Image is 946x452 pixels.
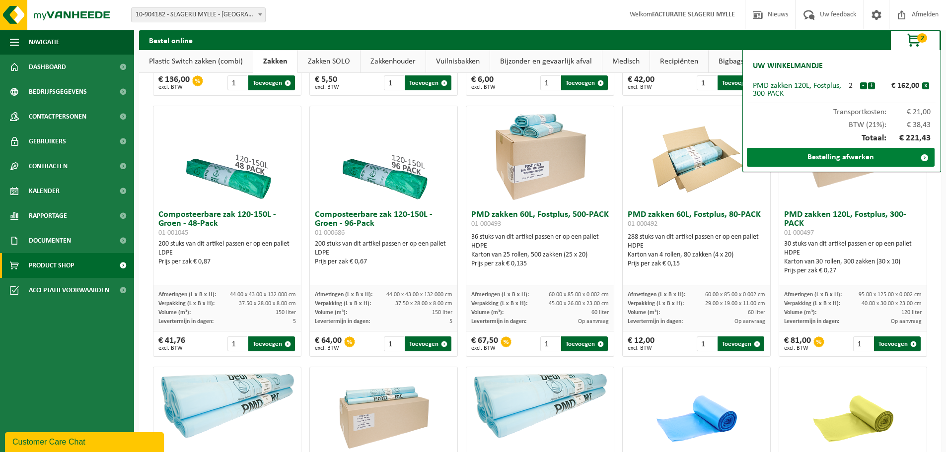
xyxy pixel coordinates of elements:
span: 10-904182 - SLAGERIJ MYLLE - KORTRIJK [132,8,265,22]
h3: PMD zakken 60L, Fostplus, 80-PACK [628,210,765,230]
div: € 64,00 [315,336,342,351]
span: excl. BTW [628,345,655,351]
div: 200 stuks van dit artikel passen er op een pallet [315,240,452,266]
img: 01-000496 [153,367,301,441]
span: excl. BTW [315,84,339,90]
span: € 21,00 [886,108,931,116]
div: Totaal: [748,129,936,148]
input: 1 [384,75,404,90]
input: 1 [384,336,404,351]
div: € 41,76 [158,336,185,351]
div: 2 [842,82,860,90]
span: Afmetingen (L x B x H): [471,292,529,298]
span: excl. BTW [315,345,342,351]
span: Levertermijn in dagen: [158,319,214,324]
span: excl. BTW [784,345,811,351]
span: 60.00 x 85.00 x 0.002 cm [705,292,765,298]
div: HDPE [784,249,922,258]
button: - [860,82,867,89]
span: Volume (m³): [158,310,191,316]
span: Rapportage [29,203,67,228]
input: 1 [697,75,717,90]
span: 01-000492 [628,220,657,228]
button: Toevoegen [718,75,764,90]
span: 10-904182 - SLAGERIJ MYLLE - KORTRIJK [131,7,266,22]
span: 01-000497 [784,229,814,237]
span: 2 [917,33,927,43]
a: Plastic Switch zakken (combi) [139,50,253,73]
span: Volume (m³): [784,310,816,316]
span: Volume (m³): [471,310,504,316]
input: 1 [540,336,561,351]
div: LDPE [158,249,296,258]
span: Afmetingen (L x B x H): [628,292,685,298]
span: 29.00 x 19.00 x 11.00 cm [705,301,765,307]
span: Levertermijn in dagen: [784,319,839,324]
span: Documenten [29,228,71,253]
span: Acceptatievoorwaarden [29,278,109,303]
span: 60.00 x 85.00 x 0.002 cm [549,292,609,298]
span: 60 liter [748,310,765,316]
a: Vuilnisbakken [426,50,490,73]
div: 36 stuks van dit artikel passen er op een pallet [471,233,609,268]
span: 5 [449,319,452,324]
span: 95.00 x 125.00 x 0.002 cm [859,292,922,298]
span: Levertermijn in dagen: [315,319,370,324]
span: excl. BTW [628,84,655,90]
span: Kalender [29,179,60,203]
h3: PMD zakken 120L, Fostplus, 300-PACK [784,210,922,237]
span: Contactpersonen [29,104,86,129]
span: excl. BTW [471,345,498,351]
img: 01-000492 [647,106,746,205]
div: Karton van 4 rollen, 80 zakken (4 x 20) [628,251,765,259]
div: € 162,00 [877,82,922,90]
span: excl. BTW [158,84,190,90]
a: Zakkenhouder [361,50,426,73]
a: Bijzonder en gevaarlijk afval [490,50,602,73]
div: Karton van 30 rollen, 300 zakken (30 x 10) [784,258,922,266]
input: 1 [697,336,717,351]
button: 2 [890,30,940,50]
input: 1 [227,75,248,90]
div: HDPE [471,242,609,251]
button: Toevoegen [718,336,764,351]
div: € 42,00 [628,75,655,90]
a: Zakken SOLO [298,50,360,73]
span: 60 liter [591,310,609,316]
span: Op aanvraag [578,319,609,324]
div: 200 stuks van dit artikel passen er op een pallet [158,240,296,266]
div: € 67,50 [471,336,498,351]
div: HDPE [628,242,765,251]
h3: Composteerbare zak 120-150L - Groen - 96-Pack [315,210,452,237]
button: x [922,82,929,89]
span: 5 [293,319,296,324]
div: 30 stuks van dit artikel passen er op een pallet [784,240,922,275]
a: Zakken [253,50,297,73]
span: 40.00 x 30.00 x 23.00 cm [862,301,922,307]
a: Recipiënten [650,50,708,73]
span: Levertermijn in dagen: [628,319,683,324]
div: Prijs per zak € 0,87 [158,258,296,266]
div: BTW (21%): [748,116,936,129]
span: 01-001045 [158,229,188,237]
span: Levertermijn in dagen: [471,319,526,324]
div: PMD zakken 120L, Fostplus, 300-PACK [753,82,842,98]
span: 01-000493 [471,220,501,228]
span: Afmetingen (L x B x H): [158,292,216,298]
div: LDPE [315,249,452,258]
a: Bigbags [709,50,754,73]
img: 01-000493 [491,106,590,205]
span: Verpakking (L x B x H): [628,301,684,307]
span: Verpakking (L x B x H): [315,301,371,307]
span: Product Shop [29,253,74,278]
button: Toevoegen [248,75,295,90]
button: Toevoegen [561,336,608,351]
div: Prijs per zak € 0,27 [784,266,922,275]
span: Op aanvraag [891,319,922,324]
span: Verpakking (L x B x H): [784,301,840,307]
img: 01-000531 [466,367,614,441]
div: € 5,50 [315,75,339,90]
strong: FACTURATIE SLAGERIJ MYLLE [652,11,735,18]
a: Bestelling afwerken [747,148,935,167]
